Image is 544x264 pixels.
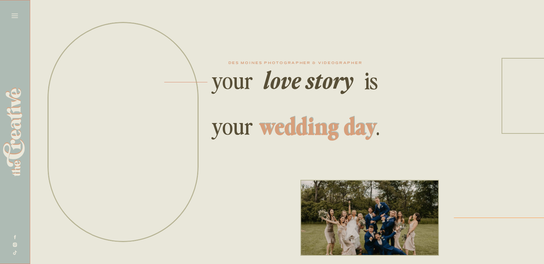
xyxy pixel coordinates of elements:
h1: des moines photographer & videographer [207,62,384,66]
h2: your [212,66,256,95]
h2: love story [257,66,359,91]
h2: . [376,112,380,139]
h2: is [358,66,384,93]
h2: wedding day [255,112,381,137]
h2: your [212,111,256,138]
